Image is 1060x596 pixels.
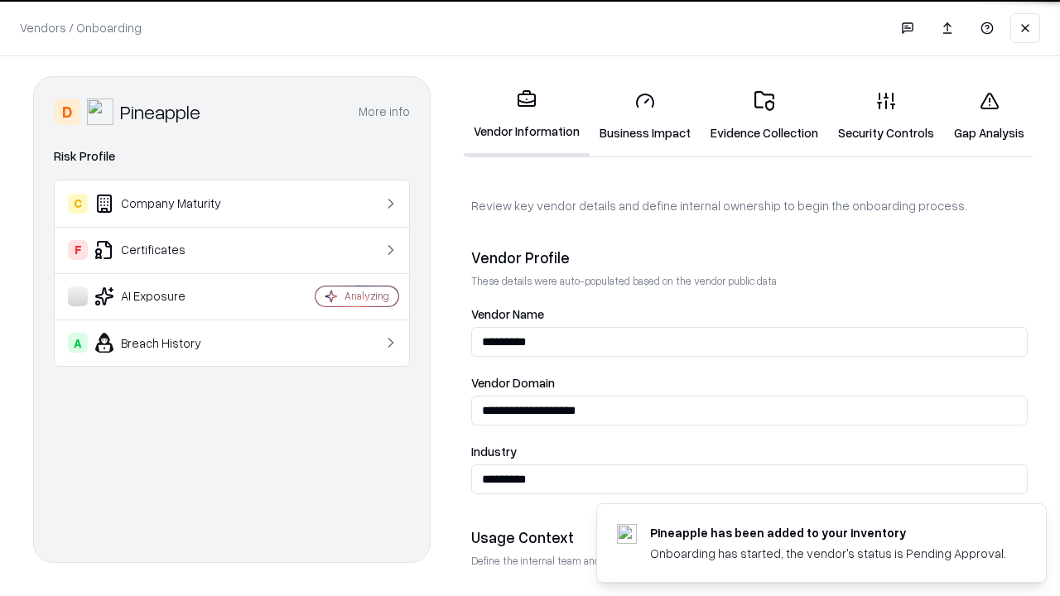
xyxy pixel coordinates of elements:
[828,78,944,155] a: Security Controls
[120,99,200,125] div: Pineapple
[471,527,1028,547] div: Usage Context
[471,445,1028,458] label: Industry
[471,274,1028,288] p: These details were auto-populated based on the vendor public data
[344,289,389,303] div: Analyzing
[68,194,266,214] div: Company Maturity
[54,147,410,166] div: Risk Profile
[464,76,590,156] a: Vendor Information
[590,78,701,155] a: Business Impact
[68,286,266,306] div: AI Exposure
[944,78,1034,155] a: Gap Analysis
[68,240,266,260] div: Certificates
[87,99,113,125] img: Pineapple
[617,524,637,544] img: pineappleenergy.com
[471,554,1028,568] p: Define the internal team and reason for using this vendor. This helps assess business relevance a...
[471,308,1028,320] label: Vendor Name
[471,197,1028,214] p: Review key vendor details and define internal ownership to begin the onboarding process.
[20,19,142,36] p: Vendors / Onboarding
[54,99,80,125] div: D
[471,248,1028,267] div: Vendor Profile
[650,545,1006,562] div: Onboarding has started, the vendor's status is Pending Approval.
[68,333,266,353] div: Breach History
[650,524,1006,541] div: Pineapple has been added to your inventory
[68,333,88,353] div: A
[701,78,828,155] a: Evidence Collection
[68,240,88,260] div: F
[359,97,410,127] button: More info
[471,377,1028,389] label: Vendor Domain
[68,194,88,214] div: C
